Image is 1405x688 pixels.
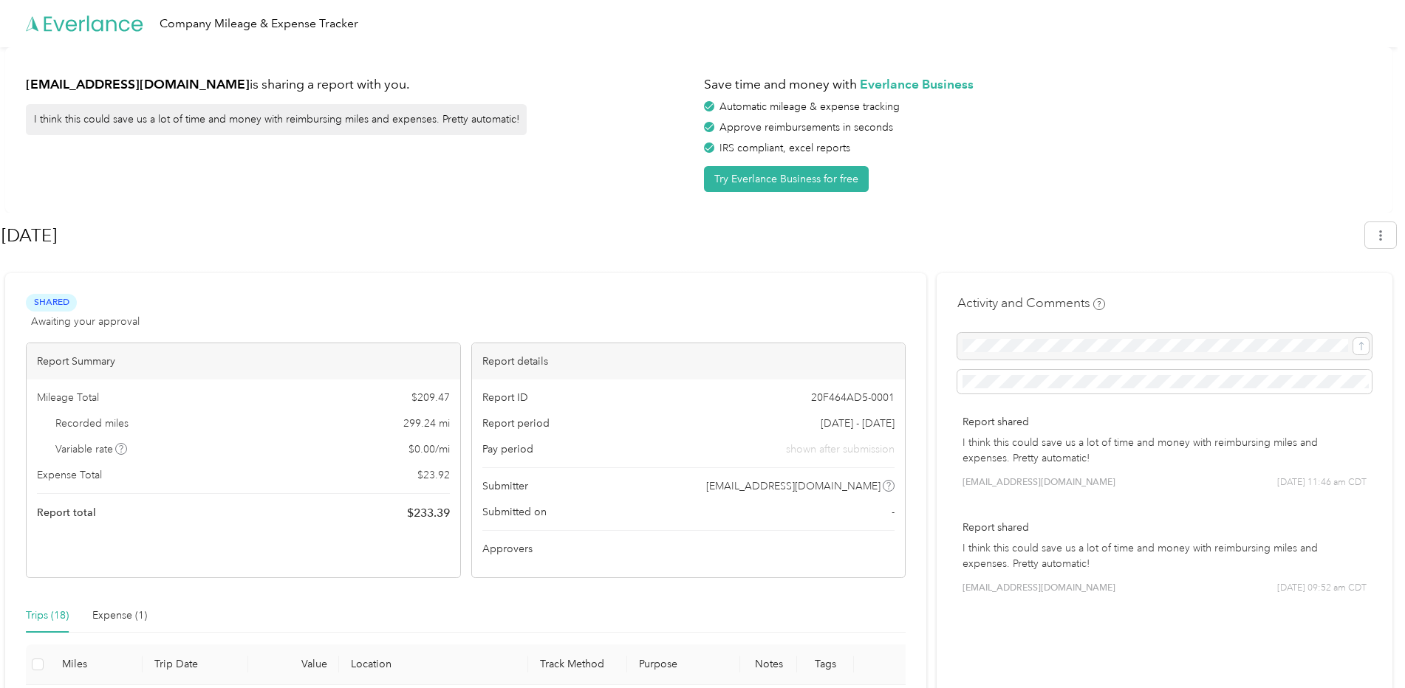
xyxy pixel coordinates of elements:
span: Shared [26,294,77,311]
button: Try Everlance Business for free [704,166,869,192]
div: Trips (18) [26,608,69,624]
th: Miles [50,644,143,685]
th: Trip Date [143,644,248,685]
span: Recorded miles [55,416,129,431]
span: Approvers [482,541,533,557]
span: Automatic mileage & expense tracking [719,100,900,113]
span: $ 0.00 / mi [408,441,450,457]
h4: Activity and Comments [957,294,1105,312]
p: Report shared [963,520,1367,535]
div: I think this could save us a lot of time and money with reimbursing miles and expenses. Pretty au... [26,104,527,135]
span: [EMAIL_ADDRESS][DOMAIN_NAME] [706,478,881,494]
span: Pay period [482,441,533,457]
h1: Save time and money with [704,75,1372,94]
p: I think this could save us a lot of time and money with reimbursing miles and expenses. Pretty au... [963,435,1367,466]
span: $ 209.47 [411,390,450,405]
div: Report Summary [27,343,460,379]
th: Value [248,644,339,685]
span: Awaiting your approval [31,314,140,329]
span: - [892,504,895,520]
span: Submitter [482,478,528,494]
span: $ 233.39 [407,504,450,522]
span: Report period [482,416,550,431]
th: Track Method [528,644,626,685]
span: Report ID [482,390,528,405]
span: [DATE] - [DATE] [821,416,895,431]
span: Report total [37,505,96,520]
th: Location [339,644,528,685]
div: Report details [472,343,906,379]
span: Submitted on [482,504,547,520]
th: Purpose [627,644,741,685]
h1: Aug 2025 [1,218,1355,253]
span: Variable rate [55,441,128,457]
span: Approve reimbursements in seconds [719,121,893,134]
span: $ 23.92 [417,467,450,483]
span: shown after submission [786,441,895,457]
div: Company Mileage & Expense Tracker [160,15,358,33]
p: Report shared [963,414,1367,430]
th: Notes [740,644,797,685]
h1: is sharing a report with you. [26,75,694,94]
span: [EMAIL_ADDRESS][DOMAIN_NAME] [963,476,1115,489]
span: Expense Total [37,467,102,483]
strong: Everlance Business [860,76,974,92]
th: Tags [797,644,854,685]
span: [EMAIL_ADDRESS][DOMAIN_NAME] [963,582,1115,595]
div: Expense (1) [92,608,147,624]
span: [DATE] 11:46 am CDT [1277,476,1367,489]
strong: [EMAIL_ADDRESS][DOMAIN_NAME] [26,76,250,92]
span: [DATE] 09:52 am CDT [1277,582,1367,595]
p: I think this could save us a lot of time and money with reimbursing miles and expenses. Pretty au... [963,540,1367,571]
span: 299.24 mi [403,416,450,431]
span: Mileage Total [37,390,99,405]
span: IRS compliant, excel reports [719,142,850,154]
span: 20F464AD5-0001 [811,390,895,405]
